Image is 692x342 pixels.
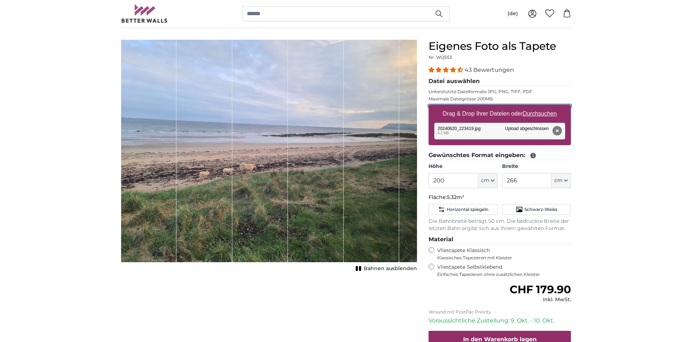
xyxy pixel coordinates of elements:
span: cm [554,177,563,184]
button: cm [551,173,571,188]
p: Unterstützte Dateiformate JPG, PNG, TIFF, PDF. [429,89,571,95]
span: Schwarz-Weiss [524,207,557,212]
p: Die Bahnbreite beträgt 50 cm. Die bedruckte Breite der letzten Bahn ergibt sich aus Ihrem gewählt... [429,218,571,232]
span: Einfaches Tapezieren ohne zusätzlichen Kleister [437,272,571,277]
p: Maximale Dateigrösse 200MB. [429,96,571,102]
button: Schwarz-Weiss [502,204,571,215]
p: Versand mit PostPac Priority [429,309,571,315]
img: Betterwalls [121,4,168,23]
label: Höhe [429,163,497,170]
u: Durchsuchen [523,111,557,117]
span: Nr. WQ553 [429,55,452,60]
span: Bahnen ausblenden [364,265,417,272]
span: cm [481,177,489,184]
div: 1 of 1 [121,40,417,274]
label: Breite [502,163,571,170]
span: 5.32m² [447,194,464,200]
button: Bahnen ausblenden [354,264,417,274]
label: Vliestapete Selbstklebend [437,264,571,277]
label: Drag & Drop Ihrer Dateien oder [440,107,560,121]
label: Vliestapete Klassisch [437,247,565,261]
button: cm [478,173,498,188]
legend: Material [429,235,571,244]
p: Fläche: [429,194,571,201]
h1: Eigenes Foto als Tapete [429,40,571,53]
legend: Datei auswählen [429,77,571,86]
legend: Gewünschtes Format eingeben: [429,151,571,160]
button: Horizontal spiegeln [429,204,497,215]
span: 43 Bewertungen [465,66,514,73]
span: Horizontal spiegeln [447,207,488,212]
span: 4.40 stars [429,66,465,73]
span: CHF 179.90 [510,283,571,296]
span: Klassisches Tapezieren mit Kleister [437,255,565,261]
button: (de) [502,7,524,20]
div: inkl. MwSt. [510,296,571,303]
p: Voraussichtliche Zustellung: 9. Okt. - 10. Okt. [429,316,571,325]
